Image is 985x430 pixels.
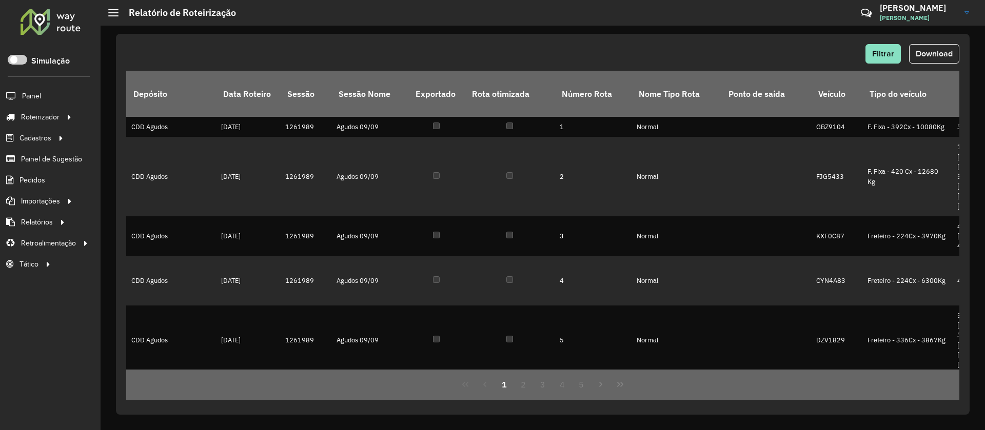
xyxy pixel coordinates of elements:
span: Roteirizador [21,112,60,122]
span: [PERSON_NAME] [880,13,957,23]
span: Download [916,49,953,58]
td: 5 [555,305,632,375]
td: FJG5433 [811,137,862,216]
td: Agudos 09/09 [331,137,408,216]
td: F. Fixa - 420 Cx - 12680 Kg [862,137,952,216]
button: 2 [514,375,533,394]
button: Filtrar [865,44,901,64]
span: Relatórios [21,217,53,228]
th: Número Rota [555,71,632,117]
th: Nome Tipo Rota [632,71,721,117]
td: [DATE] [216,117,280,137]
th: Tipo do veículo [862,71,952,117]
th: Exportado [408,71,465,117]
td: Agudos 09/09 [331,256,408,305]
td: 1261989 [280,305,331,375]
td: Normal [632,256,721,305]
span: Tático [19,259,38,270]
td: GBZ9104 [811,117,862,137]
span: Filtrar [872,49,894,58]
span: Cadastros [19,133,51,144]
td: CDD Agudos [126,137,216,216]
span: Importações [21,196,60,207]
h2: Relatório de Roteirização [119,7,236,18]
td: [DATE] [216,137,280,216]
td: Agudos 09/09 [331,305,408,375]
td: 1261989 [280,137,331,216]
span: Retroalimentação [21,238,76,249]
button: 3 [533,375,553,394]
span: Painel [22,91,41,101]
td: Normal [632,137,721,216]
th: Sessão Nome [331,71,408,117]
td: CYN4A83 [811,256,862,305]
td: 4 [555,256,632,305]
td: Normal [632,305,721,375]
td: 1 [555,117,632,137]
button: 1 [495,375,514,394]
th: Depósito [126,71,216,117]
td: [DATE] [216,256,280,305]
th: Data Roteiro [216,71,280,117]
button: 4 [553,375,572,394]
td: 3 [555,216,632,256]
th: Ponto de saída [721,71,811,117]
th: Veículo [811,71,862,117]
td: 1261989 [280,216,331,256]
td: [DATE] [216,305,280,375]
th: Rota otimizada [465,71,555,117]
th: Sessão [280,71,331,117]
td: Normal [632,216,721,256]
td: Freteiro - 224Cx - 6300Kg [862,256,952,305]
td: Freteiro - 224Cx - 3970Kg [862,216,952,256]
td: [DATE] [216,216,280,256]
button: Last Page [610,375,630,394]
button: Download [909,44,959,64]
td: Agudos 09/09 [331,117,408,137]
td: DZV1829 [811,305,862,375]
h3: [PERSON_NAME] [880,3,957,13]
span: Pedidos [19,175,45,186]
td: 2 [555,137,632,216]
td: Agudos 09/09 [331,216,408,256]
button: 5 [572,375,592,394]
td: KXF0C87 [811,216,862,256]
td: 1261989 [280,117,331,137]
td: CDD Agudos [126,256,216,305]
td: Freteiro - 336Cx - 3867Kg [862,305,952,375]
button: Next Page [591,375,610,394]
span: Painel de Sugestão [21,154,82,165]
td: Normal [632,117,721,137]
td: 1261989 [280,256,331,305]
label: Simulação [31,55,70,67]
td: CDD Agudos [126,117,216,137]
td: F. Fixa - 392Cx - 10080Kg [862,117,952,137]
td: CDD Agudos [126,305,216,375]
a: Contato Rápido [855,2,877,24]
td: CDD Agudos [126,216,216,256]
